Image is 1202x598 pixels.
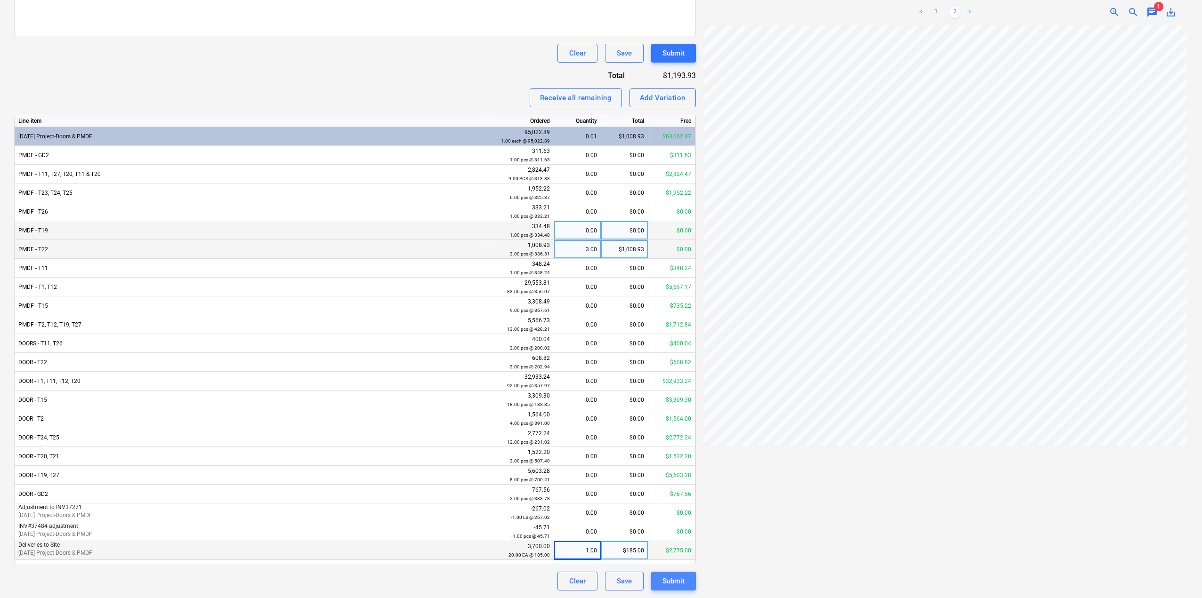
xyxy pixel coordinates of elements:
div: $400.04 [648,334,695,353]
small: 92.00 pcs @ 357.97 [507,383,550,388]
div: 1,008.93 [492,241,550,258]
div: 1,564.00 [492,410,550,428]
div: Clear [569,575,586,587]
div: $0.00 [601,391,648,409]
small: 18.00 pcs @ 183.85 [507,402,550,407]
div: 32,933.24 [492,373,550,390]
div: 3,309.30 [492,391,550,409]
div: $185.00 [601,541,648,560]
div: PMDF - T15 [15,296,488,315]
div: $0.00 [601,485,648,503]
small: 9.00 pcs @ 367.61 [510,308,550,313]
button: Add Variation [629,88,696,107]
div: $2,824.47 [648,165,695,183]
div: Clear [569,47,586,59]
div: $0.00 [601,221,648,240]
div: 333.21 [492,203,550,221]
button: Save [605,572,644,590]
div: $0.00 [601,146,648,165]
div: PMDF - T11 [15,259,488,278]
div: 0.00 [558,334,597,353]
small: -1.00 pcs @ 45.71 [511,534,550,539]
div: $0.00 [648,202,695,221]
div: 0.00 [558,278,597,296]
div: 2,772.24 [492,429,550,447]
div: $348.24 [648,259,695,278]
div: $0.00 [601,466,648,485]
div: $1,522.20 [648,447,695,466]
div: Save [617,575,632,587]
div: 0.00 [558,522,597,541]
div: 0.00 [558,259,597,278]
button: Save [605,44,644,63]
span: INV#37484 adjustment [18,523,78,529]
div: 0.00 [558,503,597,522]
div: $311.63 [648,146,695,165]
small: -1.00 LS @ 267.02 [511,515,550,520]
small: 6.00 pcs @ 325.37 [510,195,550,200]
a: Next page [964,7,976,18]
div: -45.71 [492,523,550,541]
div: $1,008.93 [601,240,648,259]
div: DOOR - T19, T27 [15,466,488,485]
div: $767.56 [648,485,695,503]
div: $0.00 [648,240,695,259]
div: 0.00 [558,391,597,409]
div: Ordered [488,115,554,127]
div: 0.01 [558,127,597,146]
small: 3.00 pcs @ 202.94 [510,364,550,369]
div: Add Variation [640,92,686,104]
div: $0.00 [601,334,648,353]
span: 3-13-02 Project-Doors & PMDF [18,531,92,537]
div: DOOR - T2 [15,409,488,428]
div: 400.04 [492,335,550,352]
div: DOOR - T1, T11, T12, T20 [15,372,488,391]
div: PMDF - GD2 [15,146,488,165]
div: $0.00 [648,221,695,240]
div: $0.00 [601,447,648,466]
small: 3.00 pcs @ 336.31 [510,251,550,256]
button: Submit [651,44,696,63]
div: -267.02 [492,504,550,522]
small: 12.00 pcs @ 231.02 [507,439,550,445]
div: $0.00 [601,296,648,315]
small: 20.00 EA @ 185.00 [508,552,550,558]
div: 3,308.49 [492,297,550,315]
small: 2.00 pcs @ 200.02 [510,345,550,351]
div: PMDF - T19 [15,221,488,240]
span: 3-13-02 Project-Doors & PMDF [18,550,92,556]
div: 1,522.20 [492,448,550,465]
div: 3,700.00 [492,542,550,559]
div: $0.00 [601,165,648,183]
div: $1,952.22 [648,183,695,202]
div: Submit [662,575,685,587]
div: 334.48 [492,222,550,239]
div: 0.00 [558,146,597,165]
div: Line-item [15,115,488,127]
div: $608.82 [648,353,695,372]
div: $1,008.93 [601,127,648,146]
button: Submit [651,572,696,590]
div: 3.00 [558,240,597,259]
div: PMDF - T1, T12 [15,278,488,296]
div: $63,062.47 [648,127,695,146]
div: Submit [662,47,685,59]
small: 1.00 pcs @ 334.48 [510,232,550,238]
small: 1.00 pcs @ 333.21 [510,214,550,219]
div: Total [573,70,640,81]
div: DOOR - T15 [15,391,488,409]
div: $32,933.24 [648,372,695,391]
div: Free [648,115,695,127]
div: 0.00 [558,372,597,391]
div: Chat Widget [1155,553,1202,598]
div: $5,603.28 [648,466,695,485]
div: 5,603.28 [492,467,550,484]
div: 0.00 [558,202,597,221]
div: DOOR - T22 [15,353,488,372]
button: Clear [557,572,597,590]
div: 348.24 [492,260,550,277]
div: $0.00 [601,428,648,447]
div: $0.00 [648,522,695,541]
div: $0.00 [601,522,648,541]
span: Adjustment to INV37271 [18,504,82,510]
